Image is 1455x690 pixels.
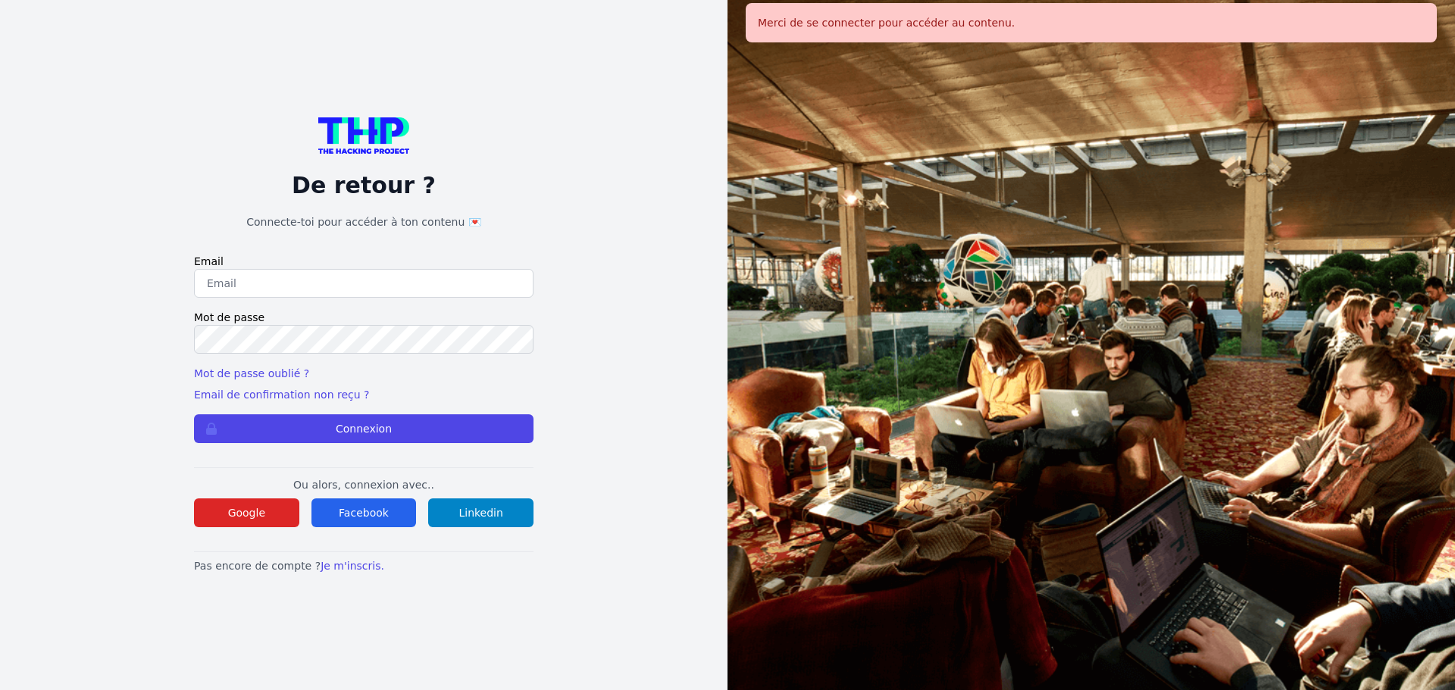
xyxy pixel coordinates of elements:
button: Linkedin [428,498,533,527]
a: Mot de passe oublié ? [194,367,309,379]
button: Connexion [194,414,533,443]
p: De retour ? [194,172,533,199]
button: Facebook [311,498,417,527]
img: logo [318,117,409,154]
p: Ou alors, connexion avec.. [194,477,533,492]
button: Google [194,498,299,527]
p: Pas encore de compte ? [194,558,533,573]
h1: Connecte-toi pour accéder à ton contenu 💌 [194,214,533,229]
a: Email de confirmation non reçu ? [194,389,369,401]
a: Je m'inscris. [321,560,384,572]
input: Email [194,269,533,298]
label: Mot de passe [194,310,533,325]
label: Email [194,254,533,269]
div: Merci de se connecter pour accéder au contenu. [746,3,1437,42]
